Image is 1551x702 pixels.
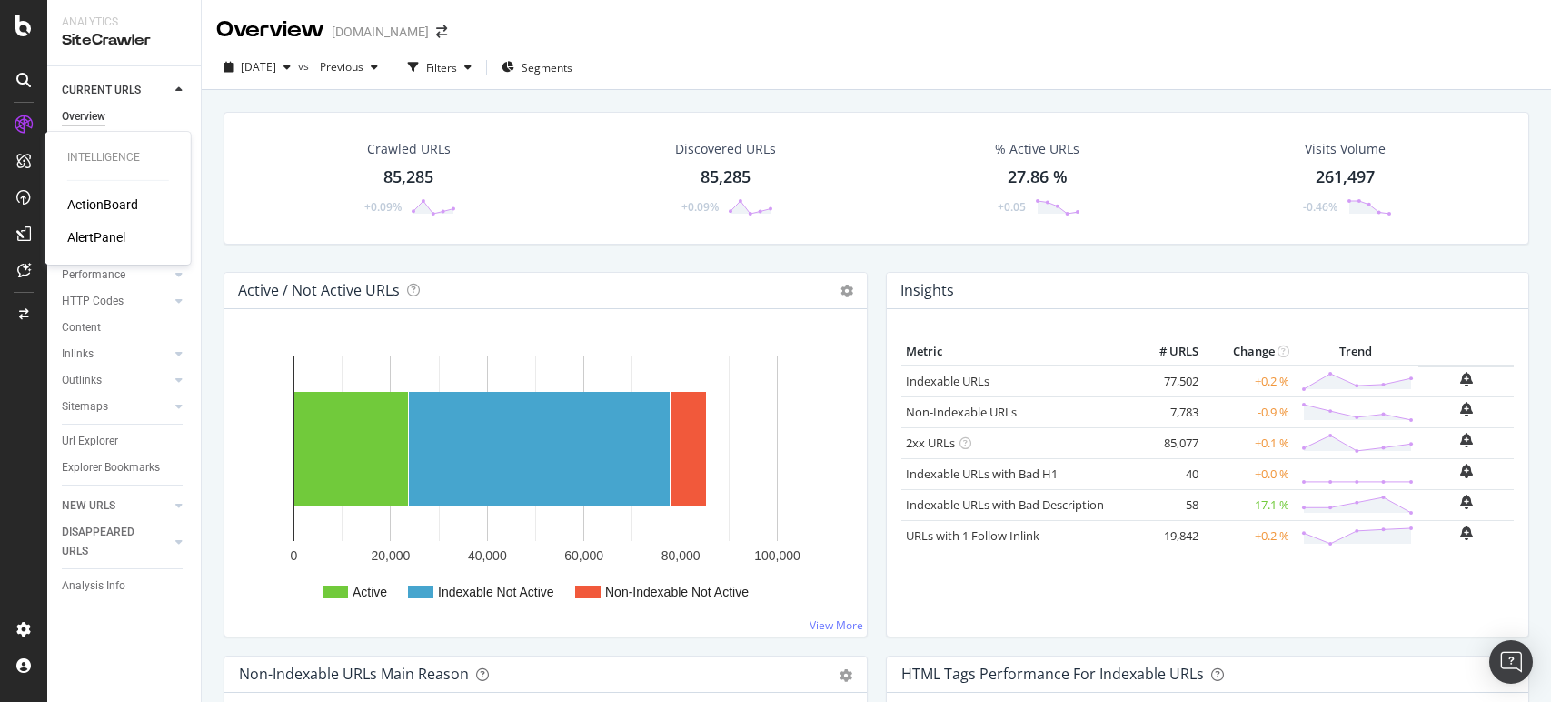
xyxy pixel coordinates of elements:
div: +0.09% [681,199,719,215]
div: bell-plus [1460,464,1473,478]
div: bell-plus [1460,372,1473,386]
a: HTTP Codes [62,292,170,311]
a: DISAPPEARED URLS [62,523,170,561]
h4: Insights [900,278,954,303]
a: AlertPanel [67,228,125,246]
th: # URLS [1130,338,1203,366]
td: 7,783 [1130,396,1203,427]
div: SiteCrawler [62,30,186,51]
i: Options [840,285,853,297]
a: Indexable URLs [906,373,989,389]
td: -0.9 % [1203,396,1294,427]
div: Inlinks [62,345,94,364]
a: Explorer Bookmarks [62,458,188,477]
text: Non-Indexable Not Active [605,585,749,599]
div: Intelligence [67,150,169,165]
a: CURRENT URLS [62,81,170,100]
a: Content [62,318,188,337]
div: Performance [62,266,125,285]
td: +0.1 % [1203,427,1294,458]
td: 85,077 [1130,427,1203,458]
text: 0 [291,548,298,563]
div: HTML Tags Performance for Indexable URLs [901,665,1204,683]
div: DISAPPEARED URLS [62,523,154,561]
button: [DATE] [216,53,298,82]
a: View More [810,617,863,633]
svg: A chart. [239,338,844,622]
button: Segments [494,53,580,82]
a: Indexable URLs with Bad Description [906,496,1104,513]
td: 77,502 [1130,366,1203,397]
div: 261,497 [1316,165,1375,189]
div: bell-plus [1460,495,1473,509]
a: Overview [62,107,188,126]
a: Inlinks [62,345,170,364]
a: NEW URLS [62,496,170,516]
text: 60,000 [564,548,603,563]
a: Indexable URLs with Bad H1 [906,466,1058,482]
div: CURRENT URLS [62,81,141,100]
td: 58 [1130,489,1203,520]
div: Discovered URLs [675,140,776,158]
div: Non-Indexable URLs Main Reason [239,665,469,683]
div: 85,285 [383,165,433,189]
h4: Active / Not Active URLs [238,278,400,303]
text: 20,000 [371,548,410,563]
td: 19,842 [1130,520,1203,551]
div: Visits Volume [1305,140,1386,158]
div: Outlinks [62,371,102,390]
a: 2xx URLs [906,435,955,451]
div: Filters [426,60,457,75]
div: 27.86 % [1008,165,1068,189]
a: ActionBoard [67,196,138,214]
div: NEW URLS [62,496,115,516]
a: Non-Indexable URLs [906,404,1017,420]
span: vs [298,58,313,74]
div: Content [62,318,101,337]
a: Analysis Info [62,577,188,596]
div: gear [840,669,852,682]
text: 80,000 [661,548,701,563]
div: -0.46% [1303,199,1337,215]
text: 100,000 [754,548,800,563]
div: bell-plus [1460,526,1473,540]
a: Sitemaps [62,397,170,416]
a: Performance [62,266,170,285]
div: % Active URLs [995,140,1079,158]
text: 40,000 [468,548,507,563]
a: Outlinks [62,371,170,390]
div: +0.05 [998,199,1026,215]
span: 2025 Sep. 30th [241,59,276,75]
span: Segments [522,60,572,75]
div: 85,285 [701,165,751,189]
div: Url Explorer [62,432,118,451]
td: +0.0 % [1203,458,1294,489]
td: +0.2 % [1203,520,1294,551]
div: Sitemaps [62,397,108,416]
text: Active [353,585,387,599]
div: Analytics [62,15,186,30]
div: Overview [216,15,324,45]
td: 40 [1130,458,1203,489]
td: +0.2 % [1203,366,1294,397]
th: Metric [901,338,1130,366]
div: Open Intercom Messenger [1489,640,1533,684]
div: +0.09% [364,199,402,215]
div: bell-plus [1460,433,1473,447]
div: arrow-right-arrow-left [436,25,447,38]
a: URLs with 1 Follow Inlink [906,527,1039,544]
div: bell-plus [1460,402,1473,416]
th: Change [1203,338,1294,366]
div: Crawled URLs [367,140,451,158]
td: -17.1 % [1203,489,1294,520]
button: Previous [313,53,385,82]
div: [DOMAIN_NAME] [332,23,429,41]
div: HTTP Codes [62,292,124,311]
div: Overview [62,107,105,126]
th: Trend [1294,338,1418,366]
button: Filters [401,53,479,82]
div: Analysis Info [62,577,125,596]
